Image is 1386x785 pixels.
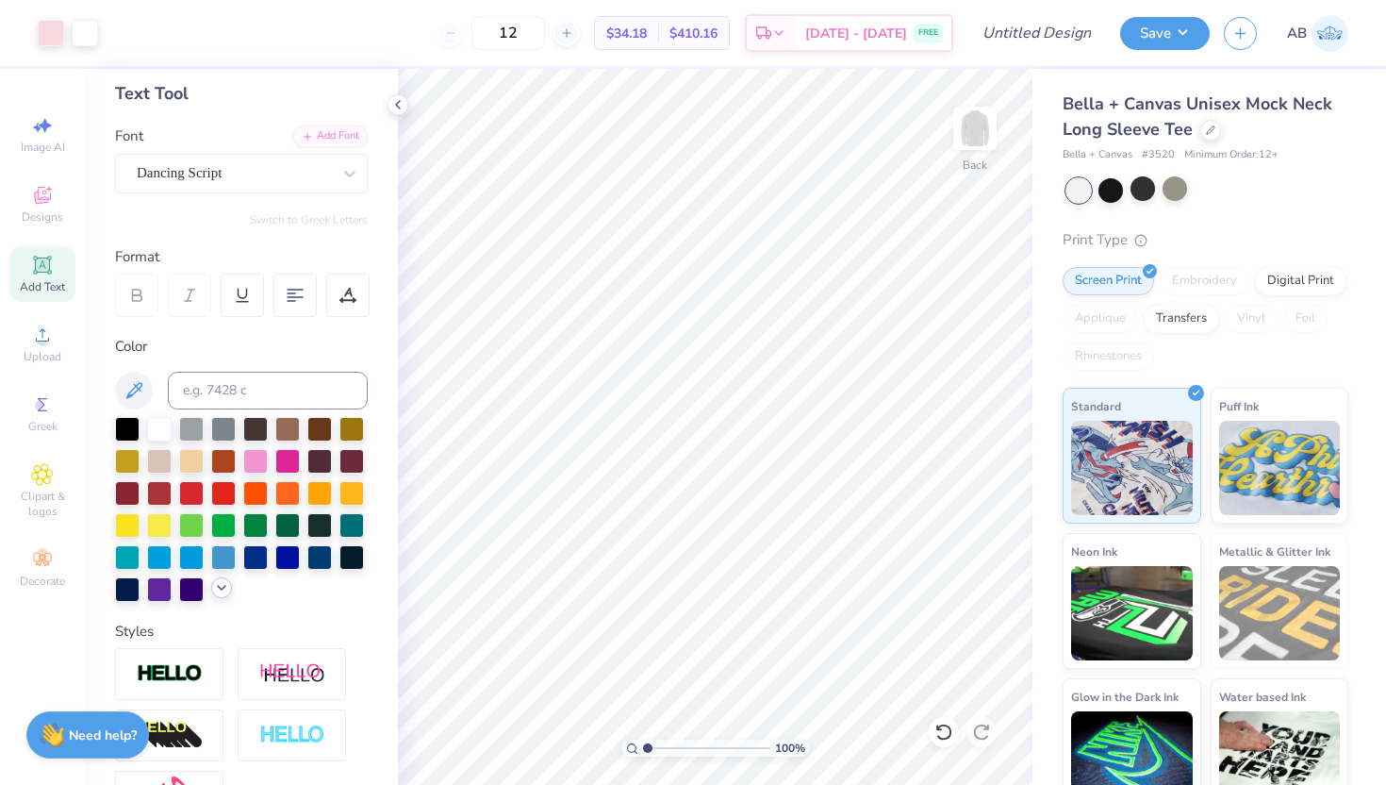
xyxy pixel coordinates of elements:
[805,24,907,43] span: [DATE] - [DATE]
[1063,267,1154,295] div: Screen Print
[669,24,718,43] span: $410.16
[956,109,994,147] img: Back
[293,125,368,147] div: Add Font
[1283,305,1328,333] div: Foil
[1255,267,1346,295] div: Digital Print
[1063,229,1348,251] div: Print Type
[1071,687,1179,707] span: Glow in the Dark Ink
[1071,542,1117,561] span: Neon Ink
[259,662,325,686] img: Shadow
[250,212,368,227] button: Switch to Greek Letters
[1219,566,1341,660] img: Metallic & Glitter Ink
[168,372,368,409] input: e.g. 7428 c
[1071,421,1193,515] img: Standard
[775,740,805,757] span: 100 %
[259,725,325,746] img: Negative Space
[20,574,65,589] span: Decorate
[1063,305,1138,333] div: Applique
[115,81,368,107] div: Text Tool
[963,157,987,174] div: Back
[1225,305,1278,333] div: Vinyl
[1312,15,1348,52] img: Addie Brown
[115,621,368,643] div: Styles
[1120,17,1210,50] button: Save
[606,24,647,43] span: $34.18
[21,140,65,155] span: Image AI
[967,14,1106,52] input: Untitled Design
[115,125,143,147] label: Font
[137,663,203,685] img: Stroke
[24,349,61,364] span: Upload
[69,727,137,744] strong: Need help?
[1071,566,1193,660] img: Neon Ink
[1063,92,1332,141] span: Bella + Canvas Unisex Mock Neck Long Sleeve Tee
[1142,147,1175,163] span: # 3520
[1219,687,1306,707] span: Water based Ink
[1144,305,1219,333] div: Transfers
[471,16,545,50] input: – –
[1184,147,1279,163] span: Minimum Order: 12 +
[20,279,65,294] span: Add Text
[28,419,58,434] span: Greek
[1219,396,1259,416] span: Puff Ink
[1219,542,1330,561] span: Metallic & Glitter Ink
[1063,147,1132,163] span: Bella + Canvas
[1287,23,1307,44] span: AB
[22,209,63,225] span: Designs
[115,336,368,358] div: Color
[918,26,938,40] span: FREE
[1287,15,1348,52] a: AB
[115,246,370,268] div: Format
[1063,342,1154,371] div: Rhinestones
[1071,396,1121,416] span: Standard
[9,489,75,519] span: Clipart & logos
[1219,421,1341,515] img: Puff Ink
[137,721,203,751] img: 3d Illusion
[1160,267,1249,295] div: Embroidery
